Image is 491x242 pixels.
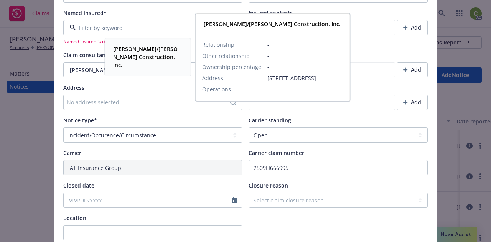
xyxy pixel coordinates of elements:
span: Notice type* [63,117,97,124]
span: Named insured is required [63,38,242,45]
span: - [267,41,344,49]
input: Filter by keyword [76,24,222,32]
span: Operations [202,85,231,93]
span: - [267,63,344,71]
span: - [267,52,344,60]
input: MM/DD/YYYY [64,193,232,207]
span: - [267,85,344,93]
span: - [113,69,181,77]
span: Carrier standing [249,117,291,124]
button: Add [397,62,428,77]
div: Add [403,95,421,110]
span: Address [63,84,84,91]
span: Location [63,214,86,222]
span: Named insured* [63,9,107,16]
svg: Search [230,99,236,105]
svg: Calendar [232,197,237,203]
div: Add [403,20,421,35]
button: No address selected [63,95,242,110]
strong: [PERSON_NAME]/[PERSON_NAME] Construction, Inc. [113,45,178,69]
span: Closed date [63,182,94,189]
span: [PERSON_NAME] [70,66,211,74]
span: Ownership percentage [202,63,261,71]
strong: [PERSON_NAME]/[PERSON_NAME] Construction, Inc. [204,20,341,28]
div: Add [403,63,421,77]
span: Address [202,74,223,82]
button: Add [397,95,428,110]
div: No address selected [67,98,231,106]
span: - [204,28,341,36]
span: Carrier [63,149,81,156]
span: Insured contacts [249,9,293,16]
span: [STREET_ADDRESS] [267,74,344,82]
span: Closure reason [249,182,288,189]
button: Add [397,20,428,35]
button: [PERSON_NAME]clear selection [63,62,242,77]
span: Relationship [202,41,234,49]
span: Carrier claim number [249,149,304,156]
span: Claim consultant [63,51,108,59]
span: Other relationship [202,52,250,60]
